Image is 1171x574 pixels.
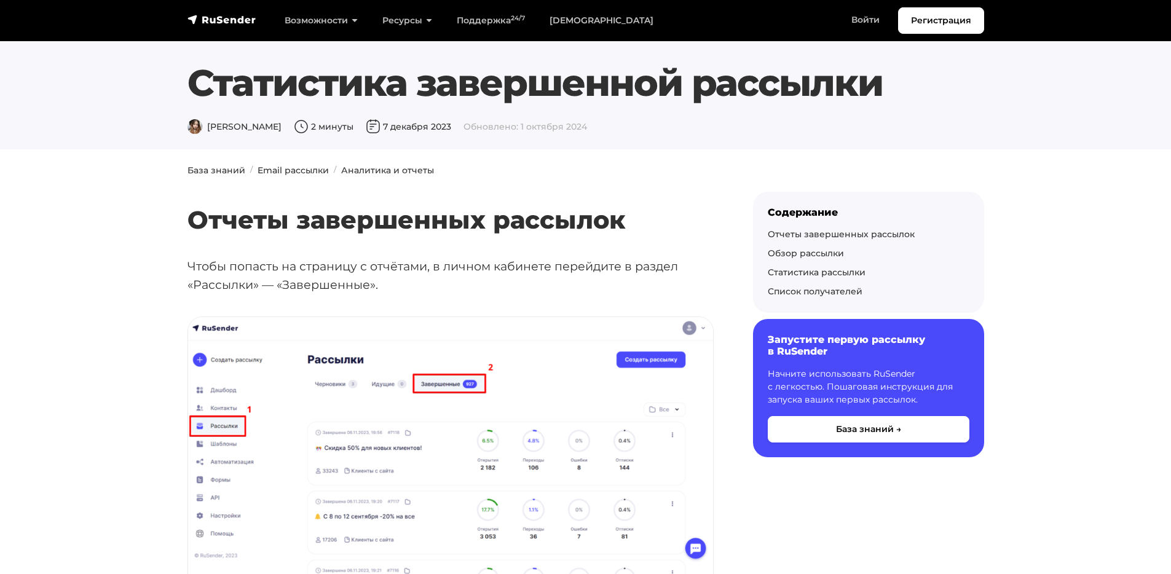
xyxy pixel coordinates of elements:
[768,416,969,442] button: База знаний →
[258,165,329,176] a: Email рассылки
[366,121,451,132] span: 7 декабря 2023
[511,14,525,22] sup: 24/7
[187,14,256,26] img: RuSender
[187,257,714,294] p: Чтобы попасть на страницу с отчётами, в личном кабинете перейдите в раздел «Рассылки» — «Завершен...
[768,334,969,357] h6: Запустите первую рассылку в RuSender
[187,121,282,132] span: [PERSON_NAME]
[180,164,992,177] nav: breadcrumb
[444,8,537,33] a: Поддержка24/7
[294,121,353,132] span: 2 минуты
[187,61,984,105] h1: Статистика завершенной рассылки
[768,286,862,297] a: Список получателей
[187,165,245,176] a: База знаний
[768,248,844,259] a: Обзор рассылки
[463,121,587,132] span: Обновлено: 1 октября 2024
[839,7,892,33] a: Войти
[341,165,434,176] a: Аналитика и отчеты
[537,8,666,33] a: [DEMOGRAPHIC_DATA]
[753,319,984,457] a: Запустите первую рассылку в RuSender Начните использовать RuSender с легкостью. Пошаговая инструк...
[272,8,370,33] a: Возможности
[187,169,714,235] h2: Отчеты завершенных рассылок
[294,119,309,134] img: Время чтения
[370,8,444,33] a: Ресурсы
[366,119,380,134] img: Дата публикации
[768,267,865,278] a: Статистика рассылки
[768,229,915,240] a: Отчеты завершенных рассылок
[768,368,969,406] p: Начните использовать RuSender с легкостью. Пошаговая инструкция для запуска ваших первых рассылок.
[768,206,969,218] div: Содержание
[898,7,984,34] a: Регистрация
